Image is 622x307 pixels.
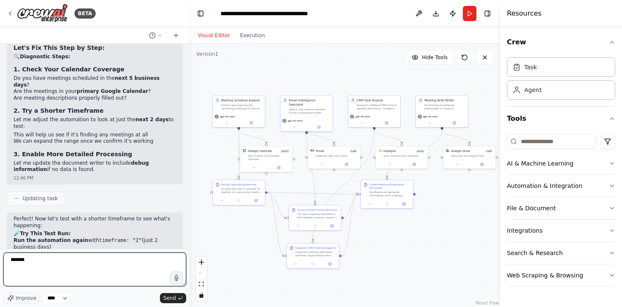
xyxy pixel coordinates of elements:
[297,212,339,219] div: For each meeting identified in the calendar analysis, search Gmail for relevant email conversatio...
[507,30,615,54] button: Crew
[383,154,425,158] div: Sync records from HubSpot
[372,130,404,144] g: Edge from 019e0b66-2f1b-4a5d-8501-1fa719a63d61 to a066354a-28d1-414d-8c85-7fca4ce26168
[378,201,396,206] button: No output available
[169,30,183,41] button: Start a new chat
[235,30,270,41] button: Execution
[402,162,427,167] button: Open in side panel
[348,95,401,128] div: CRM Deal AnalystResearch HubSpot CRM data to identify deal status, company information, and poten...
[288,119,303,122] span: gpt-4o-mini
[280,149,290,153] span: Number of enabled actions
[507,220,615,242] button: Integrations
[311,130,377,241] g: Edge from 019e0b66-2f1b-4a5d-8501-1fa719a63d61 to e79ac56f-e968-4579-aaa5-a71bc33a9e0d
[160,293,186,303] button: Send
[350,149,358,153] span: Number of enabled actions
[14,54,176,60] h2: 🔍
[369,190,410,197] div: Synthesize all gathered information from calendar analysis, email intelligence (including Fathom ...
[316,154,358,158] div: Integrate with you Gmail
[378,149,382,152] img: HubSpot
[289,205,341,231] div: Analyze Email CommunicationsFor each meeting identified in the calendar analysis, search Gmail fo...
[507,242,615,264] button: Search & Research
[268,190,286,220] g: Edge from f17d2206-5000-4eac-b73d-f97b8255be9f to 59aa87ac-0b97-4784-98c0-8985ab37bffb
[451,149,470,153] div: Google drive
[221,183,256,186] div: Extract Upcoming Meetings
[416,149,425,153] span: Number of enabled actions
[507,54,615,106] div: Crew
[14,75,160,88] strong: next 5 business days
[305,130,317,203] g: Edge from b930bf7f-d6bb-444d-a6a3-9f39236c79f0 to 59aa87ac-0b97-4784-98c0-8985ab37bffb
[77,88,148,94] strong: primary Google Calendar
[14,107,104,114] strong: 2. Try a Shorter Timeframe
[22,195,58,202] span: Updating task
[289,98,330,107] div: Email Intelligence Specialist
[423,115,438,118] span: gpt-4o-mini
[212,180,265,206] div: Extract Upcoming MeetingsAnalyze the user's calendar to identify ALL upcoming meetings for the ne...
[385,130,444,177] g: Edge from 3726b814-f8a4-4d80-8e5a-21673dfc037f to 9c29edc4-c61f-4a62-ba88-52f11cad7065
[295,250,336,257] div: Using the meeting attendees and their organizations from the calendar analysis, search HubSpot CR...
[304,261,322,266] button: No output available
[446,149,449,152] img: Google Drive
[289,108,330,114] div: Search and analyze relevant Gmail conversations with meeting attendees to identify important cont...
[240,146,293,173] div: Google CalendarGoogle calendar2of12Sync events with Google Calendar
[397,201,411,206] button: Open in side panel
[295,246,336,250] div: Research CRM Deal Intelligence
[407,51,453,64] button: Hide Tools
[14,138,176,145] li: We can expand the range once we confirm it's working
[196,257,207,301] div: React Flow controls
[305,130,336,144] g: Edge from b930bf7f-d6bb-444d-a6a3-9f39236c79f0 to dc33d966-bcef-46c5-8f88-0557b4de404f
[485,149,493,153] span: Number of enabled actions
[248,154,290,161] div: Sync events with Google Calendar
[14,44,105,51] strong: Let's Fix This Step by Step:
[357,98,398,103] div: CRM Deal Analyst
[14,160,149,173] strong: debug information
[14,160,176,173] p: Let me update the document writer to include if no data is found.
[99,238,142,244] code: timeframe: "2"
[14,237,176,251] li: with (just 2 business days)
[507,197,615,219] button: File & Document
[221,187,262,194] div: Analyze the user's calendar to identify ALL upcoming meetings for the next {timeframe} business d...
[306,223,324,228] button: No output available
[524,86,542,94] div: Agent
[14,117,176,130] p: Let me adjust the automation to look at just the to test:
[375,120,399,125] button: Open in side panel
[14,237,88,243] strong: Run the automation again
[163,295,176,302] span: Send
[220,115,235,118] span: gpt-4o-mini
[14,231,176,237] h2: 🧪
[443,146,496,169] div: Google DriveGoogle drive1of9Save files to Google Drive
[268,190,358,196] g: Edge from f17d2206-5000-4eac-b73d-f97b8255be9f to 9c29edc4-c61f-4a62-ba88-52f11cad7065
[297,208,338,212] div: Analyze Email Communications
[135,117,168,122] strong: next 2 days
[220,9,316,18] nav: breadcrumb
[14,175,176,181] div: 12:46 PM
[307,125,331,130] button: Open in side panel
[361,180,413,209] div: Create Meeting Preparation DocumentSynthesize all gathered information from calendar analysis, em...
[268,190,284,258] g: Edge from f17d2206-5000-4eac-b73d-f97b8255be9f to e79ac56f-e968-4579-aaa5-a71bc33a9e0d
[3,293,40,304] button: Improve
[196,290,207,301] button: toggle interactivity
[16,295,36,302] span: Improve
[230,198,248,203] button: No output available
[14,151,132,158] strong: 3. Enable More Detailed Processing
[20,231,71,236] strong: Try This Test Run:
[507,152,615,174] button: AI & Machine Learning
[212,95,265,128] div: Meeting Schedule AnalystExtract and organize ALL upcoming meetings for the next {timeframe} busin...
[286,243,339,269] div: Research CRM Deal IntelligenceUsing the meeting attendees and their organizations from the calend...
[344,192,358,220] g: Edge from 59aa87ac-0b97-4784-98c0-8985ab37bffb to 9c29edc4-c61f-4a62-ba88-52f11cad7065
[375,146,428,169] div: HubSpotHubspot2of32Sync records from HubSpot
[249,198,263,203] button: Open in side panel
[308,146,361,169] div: GmailGmail2of9Integrate with you Gmail
[451,154,493,158] div: Save files to Google Drive
[243,149,246,152] img: Google Calendar
[507,8,542,19] h4: Resources
[280,95,333,132] div: Email Intelligence SpecialistSearch and analyze relevant Gmail conversations with meeting attende...
[383,149,396,153] div: Hubspot
[416,95,468,128] div: Meeting Brief WriterSynthesize all gathered information to create a comprehensive one-page meetin...
[74,8,96,19] div: BETA
[323,261,337,266] button: Open in side panel
[196,257,207,268] button: zoom in
[422,54,448,61] span: Hide Tools
[443,120,467,125] button: Open in side panel
[369,183,410,190] div: Create Meeting Preparation Document
[196,51,218,57] div: Version 1
[311,149,314,152] img: Gmail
